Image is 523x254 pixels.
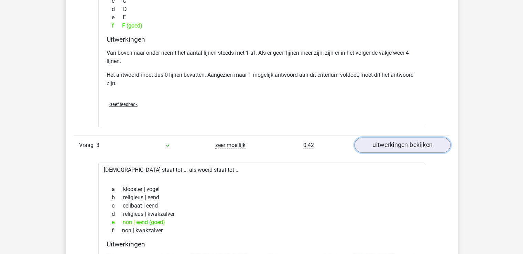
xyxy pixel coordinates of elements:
[96,142,99,148] span: 3
[107,5,417,13] div: D
[303,142,314,149] span: 0:42
[107,35,417,43] h4: Uitwerkingen
[107,226,417,235] div: non | kwakzalver
[112,13,123,22] span: e
[112,226,122,235] span: f
[354,138,450,153] a: uitwerkingen bekijken
[112,210,123,218] span: d
[112,218,123,226] span: e
[112,5,123,13] span: d
[107,193,417,202] div: religieus | eend
[112,185,123,193] span: a
[112,22,122,30] span: f
[107,49,417,65] p: Van boven naar onder neemt het aantal lijnen steeds met 1 af. Als er geen lijnen meer zijn, zijn ...
[107,185,417,193] div: klooster | vogel
[107,22,417,30] div: F (goed)
[107,202,417,210] div: celibaat | eend
[112,193,123,202] span: b
[112,202,123,210] span: c
[107,240,417,248] h4: Uitwerkingen
[107,71,417,87] p: Het antwoord moet dus 0 lijnen bevatten. Aangezien maar 1 mogelijk antwoord aan dit criterium vol...
[109,102,138,107] span: Geef feedback
[79,141,96,149] span: Vraag
[107,218,417,226] div: non | eend (goed)
[107,210,417,218] div: religieus | kwakzalver
[107,13,417,22] div: E
[215,142,246,149] span: zeer moeilijk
